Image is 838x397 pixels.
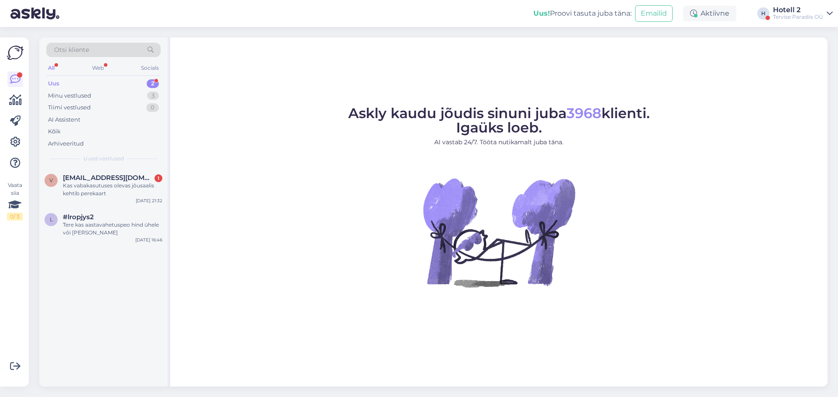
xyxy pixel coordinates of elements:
[773,14,823,20] div: Tervise Paradiis OÜ
[48,127,61,136] div: Kõik
[533,8,632,19] div: Proovi tasuta juba täna:
[420,154,577,311] img: No Chat active
[635,5,673,22] button: Emailid
[90,62,106,74] div: Web
[567,105,601,122] span: 3968
[135,237,162,243] div: [DATE] 16:46
[54,45,89,54] span: Otsi kliente
[7,213,23,221] div: 0 / 3
[147,79,159,88] div: 2
[48,79,59,88] div: Uus
[533,9,550,17] b: Uus!
[348,105,650,136] span: Askly kaudu jõudis sinuni juba klienti. Igaüks loeb.
[49,177,53,183] span: v
[63,174,154,182] span: vaike09@gmail.com
[46,62,56,74] div: All
[155,174,162,182] div: 1
[50,216,53,223] span: l
[48,115,80,124] div: AI Assistent
[147,92,159,100] div: 3
[757,7,769,20] div: H
[63,182,162,197] div: Kas vabakasutuses olevas jõusaalis kehtib perekaart
[48,92,91,100] div: Minu vestlused
[136,197,162,204] div: [DATE] 21:32
[773,7,823,14] div: Hotell 2
[48,139,84,148] div: Arhiveeritud
[146,103,159,112] div: 0
[139,62,161,74] div: Socials
[7,44,24,61] img: Askly Logo
[683,6,736,21] div: Aktiivne
[63,213,94,221] span: #lropjys2
[63,221,162,237] div: Tere kas aastavahetuspeo hind ühele või [PERSON_NAME]
[773,7,833,20] a: Hotell 2Tervise Paradiis OÜ
[48,103,91,112] div: Tiimi vestlused
[348,138,650,147] p: AI vastab 24/7. Tööta nutikamalt juba täna.
[83,155,124,163] span: Uued vestlused
[7,181,23,221] div: Vaata siia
